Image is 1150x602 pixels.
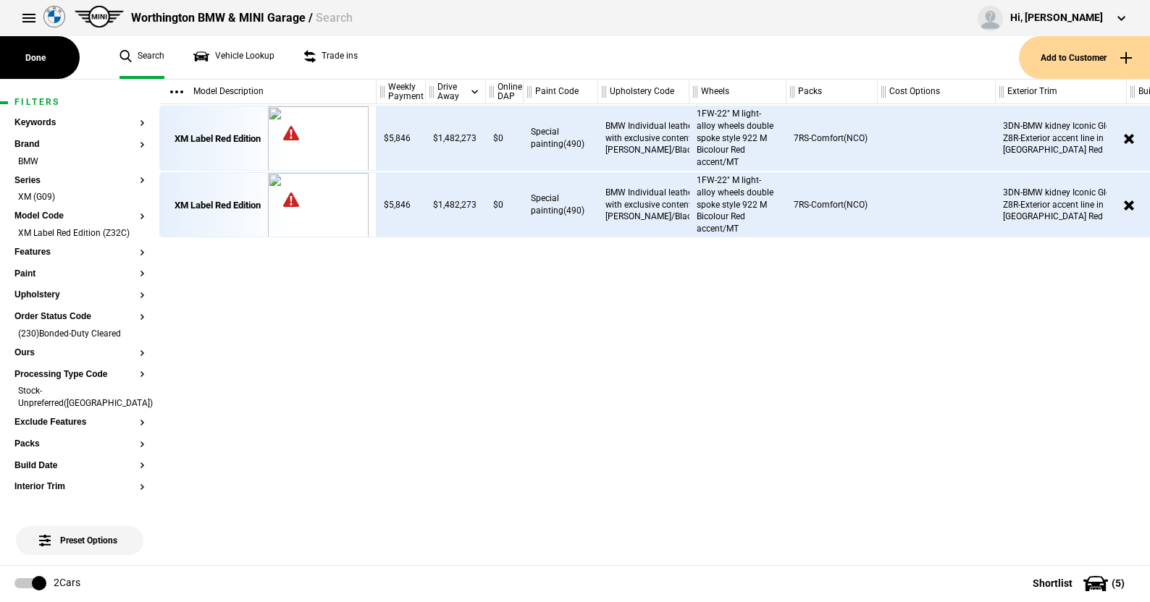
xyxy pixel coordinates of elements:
div: $1,482,273 [426,106,486,171]
li: Stock-Unpreferred([GEOGRAPHIC_DATA]) [14,385,145,412]
li: BMW [14,156,145,170]
div: Worthington BMW & MINI Garage / [131,10,353,26]
a: XM Label Red Edition [167,106,268,171]
button: Features [14,247,145,258]
button: Order Status Code [14,312,145,322]
div: BMW Individual leather Merino with exclusive contents | [PERSON_NAME]/Black(VDHZ) [598,106,689,171]
section: Order Status Code(230)Bonded-Duty Cleared [14,312,145,348]
div: Hi, [PERSON_NAME] [1010,11,1103,25]
li: XM (G09) [14,191,145,205]
li: (230)Bonded-Duty Cleared [14,328,145,342]
div: $5,846 [377,172,426,237]
div: $0 [486,106,524,171]
div: $5,846 [377,106,426,171]
div: Paint Code [524,80,597,104]
section: Exclude Features [14,417,145,439]
div: Drive Away [426,80,485,104]
div: 7RS-Comfort(NCO) [786,172,878,237]
div: 3DN-BMW kidney Iconic Glow, Z8R-Exterior accent line in [GEOGRAPHIC_DATA] Red [996,106,1127,171]
button: Series [14,176,145,186]
div: XM Label Red Edition [175,132,261,145]
section: SeriesXM (G09) [14,176,145,212]
button: Shortlist(5) [1011,565,1150,601]
img: bmw.png [43,6,65,27]
span: Preset Options [42,517,117,546]
div: $1,482,273 [426,172,486,237]
span: Shortlist [1033,578,1073,588]
button: Build Date [14,461,145,471]
a: Trade ins [303,36,358,79]
section: BrandBMW [14,140,145,176]
img: cosySec [268,173,369,238]
a: Search [119,36,164,79]
section: Paint [14,269,145,291]
section: Packs [14,439,145,461]
img: cosySec [268,106,369,171]
button: Interior Trim [14,482,145,492]
div: 1FW-22" M light-alloy wheels double spoke style 922 M Bicolour Red accent/MT [689,106,786,171]
div: Special painting(490) [524,172,598,237]
div: Weekly Payment [377,80,425,104]
div: Online DAP [486,80,523,104]
li: XM Label Red Edition (Z32C) [14,227,145,242]
section: Processing Type CodeStock-Unpreferred([GEOGRAPHIC_DATA]) [14,370,145,417]
div: Cost Options [878,80,995,104]
div: Model Description [159,80,376,104]
section: Interior Trim [14,482,145,504]
button: Packs [14,439,145,449]
section: Ours [14,348,145,370]
div: 7RS-Comfort(NCO) [786,106,878,171]
button: Ours [14,348,145,358]
button: Keywords [14,118,145,128]
div: BMW Individual leather Merino with exclusive contents | [PERSON_NAME]/Black(VDHZ) [598,172,689,237]
h1: Filters [14,98,145,107]
section: Features [14,247,145,269]
button: Brand [14,140,145,150]
div: Exterior Trim [996,80,1126,104]
section: Upholstery [14,290,145,312]
a: XM Label Red Edition [167,173,268,238]
span: ( 5 ) [1112,578,1125,588]
button: Upholstery [14,290,145,300]
div: $0 [486,172,524,237]
button: Processing Type Code [14,370,145,380]
section: Model CodeXM Label Red Edition (Z32C) [14,211,145,247]
div: 1FW-22" M light-alloy wheels double spoke style 922 M Bicolour Red accent/MT [689,172,786,237]
div: Packs [786,80,877,104]
button: Add to Customer [1019,36,1150,79]
div: 2 Cars [54,576,80,590]
button: Exclude Features [14,417,145,428]
div: XM Label Red Edition [175,199,261,212]
span: Search [316,11,353,25]
button: Paint [14,269,145,279]
div: Special painting(490) [524,106,598,171]
div: 3DN-BMW kidney Iconic Glow, Z8R-Exterior accent line in [GEOGRAPHIC_DATA] Red [996,172,1127,237]
div: Wheels [689,80,786,104]
div: Upholstery Code [598,80,689,104]
img: mini.png [75,6,124,27]
section: Keywords [14,118,145,140]
a: Vehicle Lookup [193,36,274,79]
button: Model Code [14,211,145,221]
section: Build Date [14,461,145,483]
